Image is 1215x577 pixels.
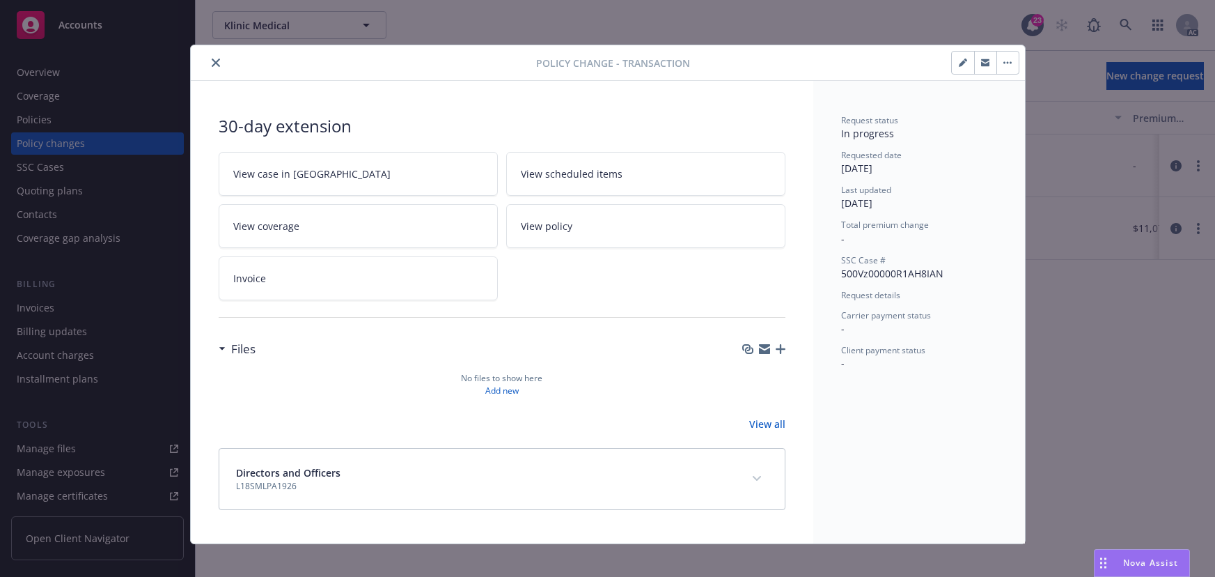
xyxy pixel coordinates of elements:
span: Last updated [841,184,891,196]
h3: Files [231,340,256,358]
a: Invoice [219,256,498,300]
span: Invoice [233,271,266,286]
span: Request details [841,289,900,301]
div: 30-day extension [219,114,785,138]
span: Client payment status [841,344,925,356]
a: View case in [GEOGRAPHIC_DATA] [219,152,498,196]
button: Nova Assist [1094,549,1190,577]
button: close [207,54,224,71]
span: View scheduled items [521,167,622,181]
span: - [841,322,845,335]
span: Directors and Officers [236,466,340,480]
span: [DATE] [841,162,872,175]
span: - [841,232,845,245]
a: Add new [485,385,519,397]
div: Drag to move [1095,550,1112,576]
span: View case in [GEOGRAPHIC_DATA] [233,167,391,181]
button: expand content [746,468,768,490]
span: In progress [841,127,894,140]
div: Directors and OfficersL18SMLPA1926expand content [219,449,785,509]
span: L18SMLPA1926 [236,480,340,493]
span: View policy [521,219,572,233]
span: SSC Case # [841,254,886,266]
span: View coverage [233,219,299,233]
span: 500Vz00000R1AH8IAN [841,267,943,280]
span: Nova Assist [1123,557,1178,569]
span: - [841,357,845,370]
a: View coverage [219,204,498,248]
span: Total premium change [841,219,929,231]
span: Request status [841,114,898,126]
a: View policy [506,204,785,248]
a: View scheduled items [506,152,785,196]
span: [DATE] [841,197,872,210]
span: Carrier payment status [841,309,931,321]
div: Files [219,340,256,358]
span: No files to show here [461,372,542,385]
span: Requested date [841,149,902,161]
a: View all [749,417,785,431]
span: Policy change - Transaction [536,56,690,70]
